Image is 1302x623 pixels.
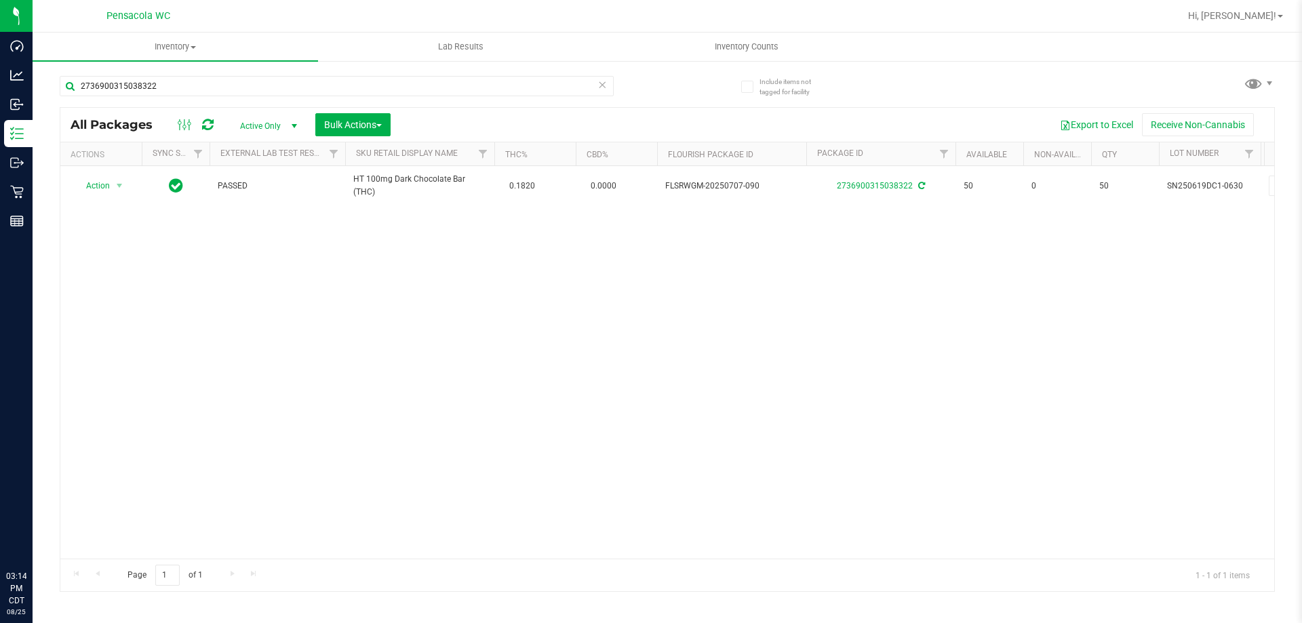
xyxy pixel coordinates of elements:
[10,127,24,140] inline-svg: Inventory
[1142,113,1254,136] button: Receive Non-Cannabis
[665,180,798,193] span: FLSRWGM-20250707-090
[420,41,502,53] span: Lab Results
[153,148,205,158] a: Sync Status
[356,148,458,158] a: Sku Retail Display Name
[74,176,111,195] span: Action
[1167,180,1252,193] span: SN250619DC1-0630
[60,76,614,96] input: Search Package ID, Item Name, SKU, Lot or Part Number...
[505,150,528,159] a: THC%
[584,176,623,196] span: 0.0000
[14,515,54,555] iframe: Resource center
[106,10,170,22] span: Pensacola WC
[33,41,318,53] span: Inventory
[1034,150,1094,159] a: Non-Available
[1188,10,1276,21] span: Hi, [PERSON_NAME]!
[1102,150,1117,159] a: Qty
[966,150,1007,159] a: Available
[187,142,210,165] a: Filter
[71,117,166,132] span: All Packages
[323,142,345,165] a: Filter
[759,77,827,97] span: Include items not tagged for facility
[1031,180,1083,193] span: 0
[10,39,24,53] inline-svg: Dashboard
[155,565,180,586] input: 1
[353,173,486,199] span: HT 100mg Dark Chocolate Bar (THC)
[71,150,136,159] div: Actions
[604,33,889,61] a: Inventory Counts
[218,180,337,193] span: PASSED
[696,41,797,53] span: Inventory Counts
[668,150,753,159] a: Flourish Package ID
[1170,148,1219,158] a: Lot Number
[1238,142,1261,165] a: Filter
[220,148,327,158] a: External Lab Test Result
[33,33,318,61] a: Inventory
[817,148,863,158] a: Package ID
[6,570,26,607] p: 03:14 PM CDT
[324,119,382,130] span: Bulk Actions
[472,142,494,165] a: Filter
[837,181,913,190] a: 2736900315038322
[502,176,542,196] span: 0.1820
[10,156,24,169] inline-svg: Outbound
[315,113,391,136] button: Bulk Actions
[1051,113,1142,136] button: Export to Excel
[318,33,604,61] a: Lab Results
[964,180,1015,193] span: 50
[6,607,26,617] p: 08/25
[10,185,24,199] inline-svg: Retail
[10,214,24,228] inline-svg: Reports
[1099,180,1151,193] span: 50
[933,142,955,165] a: Filter
[111,176,128,195] span: select
[10,98,24,111] inline-svg: Inbound
[1185,565,1261,585] span: 1 - 1 of 1 items
[169,176,183,195] span: In Sync
[587,150,608,159] a: CBD%
[10,68,24,82] inline-svg: Analytics
[116,565,214,586] span: Page of 1
[597,76,607,94] span: Clear
[916,181,925,190] span: Sync from Compliance System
